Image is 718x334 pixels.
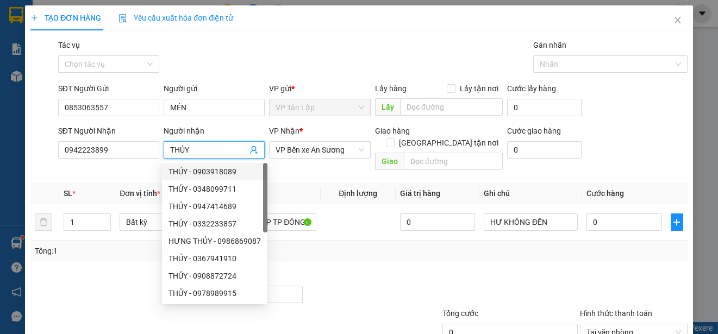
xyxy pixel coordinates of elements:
span: Lấy [375,98,400,116]
button: plus [671,213,683,231]
input: Cước giao hàng [507,141,582,159]
div: THỦY - 0348099711 [162,180,267,198]
span: Yêu cầu xuất hóa đơn điện tử [118,14,233,22]
input: VD: Bàn, Ghế [222,213,316,231]
span: [PERSON_NAME]: [3,70,113,77]
img: logo [4,7,52,54]
div: HƯNG THỦY - 0986869087 [168,235,261,247]
label: Gán nhãn [533,41,566,49]
div: Người gửi [164,83,265,94]
span: VP Bến xe An Sương [276,142,364,158]
span: In ngày: [3,79,66,85]
span: Lấy tận nơi [455,83,503,94]
span: VPTL1308250003 [54,69,113,77]
div: THỦY - 0367941910 [162,250,267,267]
div: THỦY - 0348099711 [168,183,261,195]
button: delete [35,213,52,231]
span: TẠO ĐƠN HÀNG [30,14,101,22]
div: SĐT Người Gửi [58,83,159,94]
span: user-add [249,146,258,154]
input: Dọc đường [400,98,503,116]
div: THỦY - 0908872724 [162,267,267,285]
span: Định lượng [339,189,377,198]
div: THỦY - 0367941910 [168,253,261,264]
label: Tác vụ [58,41,80,49]
div: THỦY - 0947414689 [162,198,267,215]
span: VP Nhận [269,127,299,135]
input: Cước lấy hàng [507,99,582,116]
span: Lấy hàng [375,84,407,93]
div: THỦY - 0947414689 [168,200,261,212]
div: THỦY - 0978989915 [162,285,267,302]
input: Ghi Chú [484,213,578,231]
span: Đơn vị tính [120,189,160,198]
span: Giao [375,153,404,170]
div: THỦY - 0903918089 [168,166,261,178]
div: THỦY - 0903918089 [162,163,267,180]
span: plus [671,218,683,226]
button: Close [663,5,693,36]
span: Bến xe [GEOGRAPHIC_DATA] [86,17,146,31]
span: Giá trị hàng [400,189,440,198]
span: plus [30,14,38,22]
div: HƯNG THỦY - 0986869087 [162,232,267,250]
span: Tổng cước [442,309,478,318]
span: SL [64,189,72,198]
div: Người nhận [164,125,265,137]
strong: ĐỒNG PHƯỚC [86,6,149,15]
div: VP gửi [269,83,370,94]
span: Giao hàng [375,127,410,135]
span: ----------------------------------------- [29,59,133,67]
div: Tổng: 1 [35,245,278,257]
span: close [673,16,682,24]
th: Ghi chú [479,183,582,204]
span: Hotline: 19001152 [86,48,133,55]
label: Hình thức thanh toán [580,309,652,318]
span: Bất kỳ [126,214,207,230]
span: [GEOGRAPHIC_DATA] tận nơi [395,137,503,149]
div: THỦY - 0978989915 [168,287,261,299]
span: Cước hàng [586,189,624,198]
div: THỦY - 0908872724 [168,270,261,282]
img: icon [118,14,127,23]
input: Dọc đường [404,153,503,170]
div: SĐT Người Nhận [58,125,159,137]
div: THỦY - 0332233857 [162,215,267,232]
span: 01 Võ Văn Truyện, KP.1, Phường 2 [86,33,149,46]
div: THỦY - 0332233857 [168,218,261,230]
input: 0 [400,213,476,231]
span: VP Tân Lập [276,99,364,116]
span: 11:59:15 [DATE] [24,79,66,85]
label: Cước giao hàng [507,127,561,135]
label: Cước lấy hàng [507,84,556,93]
